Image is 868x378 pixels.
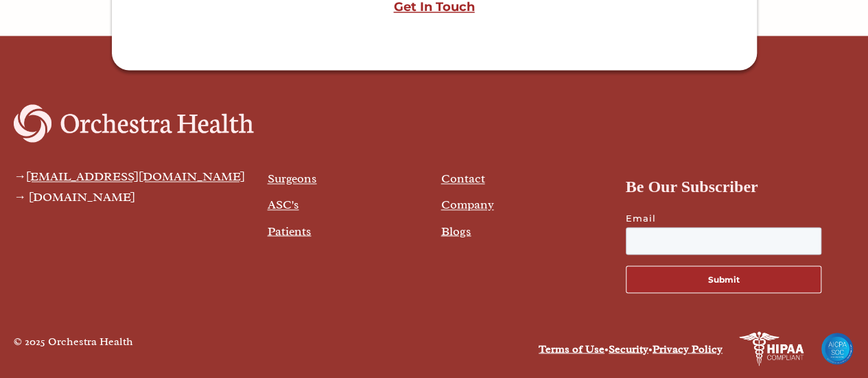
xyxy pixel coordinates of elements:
a: Surgeons [268,171,317,186]
div: → [DOMAIN_NAME] [14,190,245,204]
a: Contact [441,171,485,186]
a: [EMAIL_ADDRESS][DOMAIN_NAME] [26,169,245,184]
div: → [14,169,245,183]
a: Blogs [441,223,471,238]
a: Terms of Use [539,342,605,355]
a: Security [609,342,648,355]
a: ASC's [268,197,299,212]
div: © 2025 Orchestra Health [14,331,133,366]
button: Submit [626,265,822,293]
a: Patients [268,223,312,238]
a: Company [441,197,494,212]
label: Email [626,211,844,224]
h4: Be Our Subscriber [626,174,844,200]
div: • • [441,339,723,358]
a: Privacy Policy [653,342,723,355]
